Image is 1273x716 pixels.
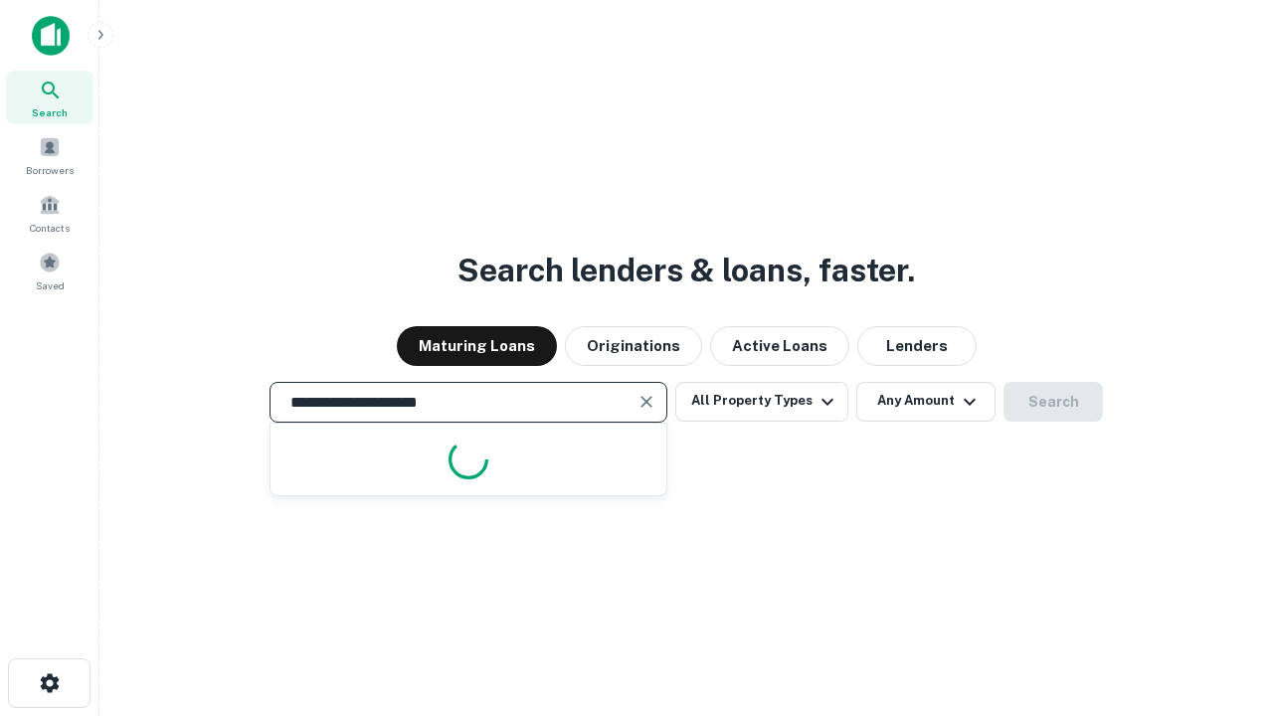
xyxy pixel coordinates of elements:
[710,326,849,366] button: Active Loans
[565,326,702,366] button: Originations
[6,244,93,297] a: Saved
[32,16,70,56] img: capitalize-icon.png
[6,128,93,182] a: Borrowers
[397,326,557,366] button: Maturing Loans
[633,388,660,416] button: Clear
[36,277,65,293] span: Saved
[1174,557,1273,652] iframe: Chat Widget
[856,382,996,422] button: Any Amount
[30,220,70,236] span: Contacts
[675,382,848,422] button: All Property Types
[32,104,68,120] span: Search
[857,326,977,366] button: Lenders
[26,162,74,178] span: Borrowers
[6,186,93,240] a: Contacts
[6,71,93,124] a: Search
[457,247,915,294] h3: Search lenders & loans, faster.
